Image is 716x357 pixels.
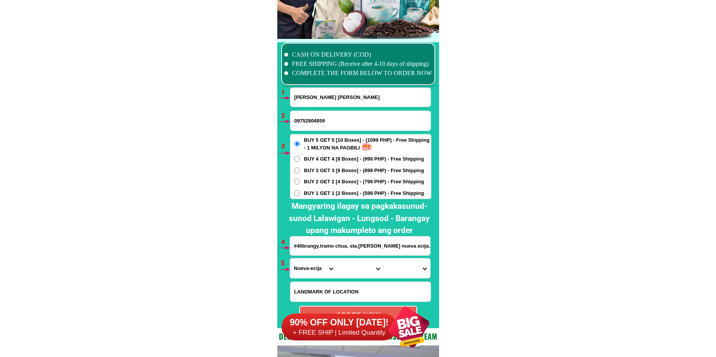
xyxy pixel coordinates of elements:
[290,111,431,131] input: Input phone_number
[304,136,431,151] span: BUY 5 GET 5 [10 Boxes] - (1099 PHP) - Free Shipping - 1 MILYON NA PAGBILI
[304,155,424,163] span: BUY 4 GET 4 [8 Boxes] - (999 PHP) - Free Shipping
[337,258,383,278] select: Select district
[294,190,300,196] input: BUY 1 GET 1 [2 Boxes] - (599 PHP) - Free Shipping
[290,258,337,278] select: Select province
[277,330,439,342] h2: Dedicated and professional consulting team
[283,200,435,237] h2: Mangyaring ilagay sa pagkakasunud-sunod Lalawigan - Lungsod - Barangay upang makumpleto ang order
[281,88,290,98] h6: 1
[284,50,432,59] li: CASH ON DELIVERY (COD)
[304,167,424,174] span: BUY 3 GET 3 [6 Boxes] - (899 PHP) - Free Shipping
[304,178,424,186] span: BUY 2 GET 2 [4 Boxes] - (799 PHP) - Free Shipping
[281,141,290,151] h6: 3
[281,111,290,121] h6: 2
[282,317,397,329] h6: 90% OFF ONLY [DATE]!
[290,88,431,107] input: Input full_name
[284,59,432,69] li: FREE SHIPPING (Receive after 4-10 days of shipping)
[294,168,300,173] input: BUY 3 GET 3 [6 Boxes] - (899 PHP) - Free Shipping
[294,156,300,162] input: BUY 4 GET 4 [8 Boxes] - (999 PHP) - Free Shipping
[284,69,432,78] li: COMPLETE THE FORM BELOW TO ORDER NOW
[290,236,430,255] input: Input address
[294,141,300,147] input: BUY 5 GET 5 [10 Boxes] - (1099 PHP) - Free Shipping - 1 MILYON NA PAGBILI
[281,237,290,247] h6: 4
[384,258,430,278] select: Select commune
[304,189,424,197] span: BUY 1 GET 1 [2 Boxes] - (599 PHP) - Free Shipping
[290,282,431,302] input: Input LANDMARKOFLOCATION
[282,329,397,337] h6: + FREE SHIP | Limited Quantily
[281,258,290,268] h6: 5
[294,179,300,184] input: BUY 2 GET 2 [4 Boxes] - (799 PHP) - Free Shipping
